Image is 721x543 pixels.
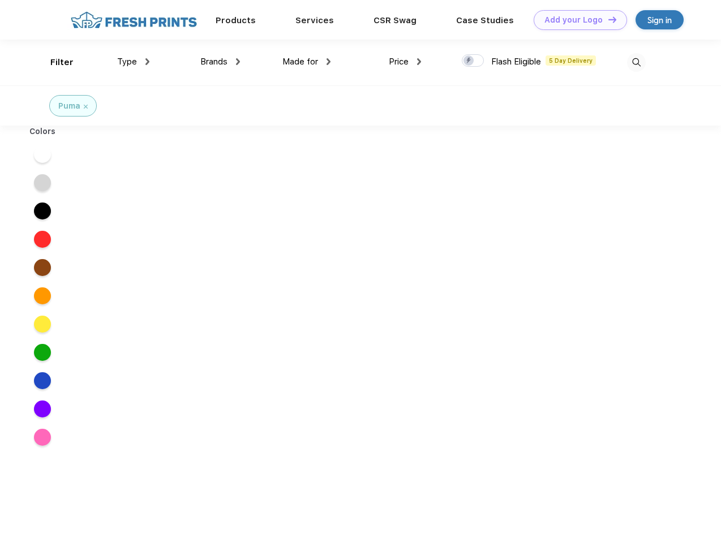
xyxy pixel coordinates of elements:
[67,10,200,30] img: fo%20logo%202.webp
[608,16,616,23] img: DT
[84,105,88,109] img: filter_cancel.svg
[117,57,137,67] span: Type
[295,15,334,25] a: Services
[200,57,228,67] span: Brands
[389,57,409,67] span: Price
[627,53,646,72] img: desktop_search.svg
[491,57,541,67] span: Flash Eligible
[50,56,74,69] div: Filter
[216,15,256,25] a: Products
[546,55,596,66] span: 5 Day Delivery
[417,58,421,65] img: dropdown.png
[636,10,684,29] a: Sign in
[236,58,240,65] img: dropdown.png
[647,14,672,27] div: Sign in
[544,15,603,25] div: Add your Logo
[21,126,65,137] div: Colors
[374,15,417,25] a: CSR Swag
[145,58,149,65] img: dropdown.png
[58,100,80,112] div: Puma
[282,57,318,67] span: Made for
[327,58,331,65] img: dropdown.png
